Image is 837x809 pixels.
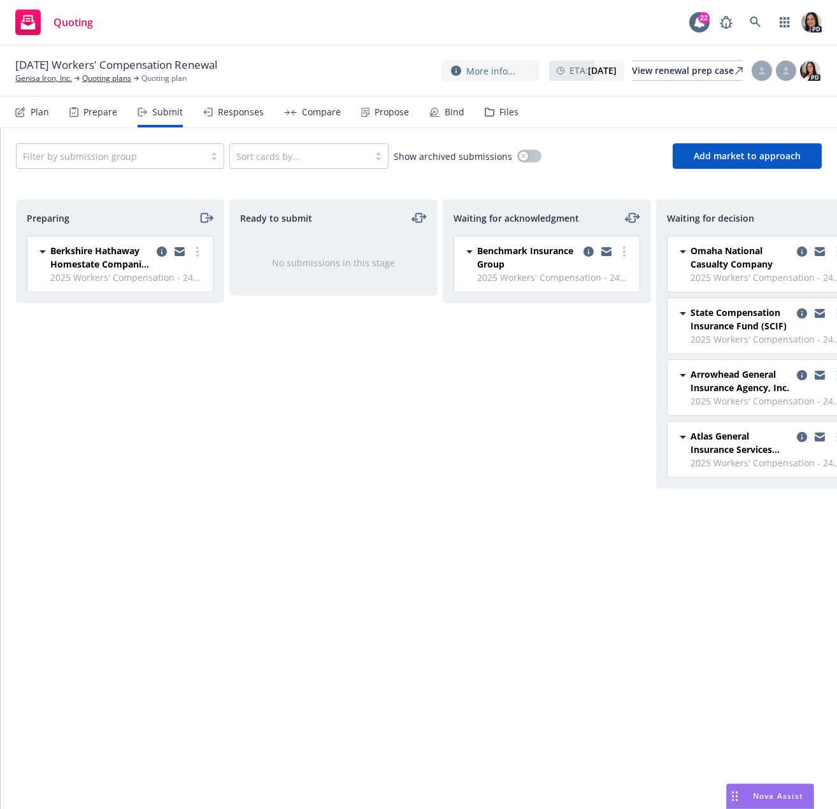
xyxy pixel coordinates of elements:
[441,61,539,82] button: More info...
[499,107,519,117] div: Files
[54,17,93,27] span: Quoting
[190,244,205,259] a: more
[794,429,810,445] a: copy logging email
[581,244,596,259] a: copy logging email
[794,244,810,259] a: copy logging email
[753,791,803,801] span: Nova Assist
[632,61,743,80] div: View renewal prep case
[375,107,409,117] div: Propose
[50,244,152,271] span: Berkshire Hathaway Homestate Companies (BHHC)
[172,244,187,259] a: copy logging email
[477,244,578,271] span: Benchmark Insurance Group
[690,368,792,394] span: Arrowhead General Insurance Agency, Inc.
[743,10,768,35] a: Search
[690,429,792,456] span: Atlas General Insurance Services (RPS)
[812,306,827,321] a: copy logging email
[154,244,169,259] a: copy logging email
[726,784,814,809] button: Nova Assist
[10,4,98,40] a: Quoting
[50,271,205,284] span: 2025 Workers' Compensation - 24 25 WC
[599,244,614,259] a: copy logging email
[83,107,117,117] div: Prepare
[302,107,341,117] div: Compare
[394,150,512,163] span: Show archived submissions
[632,61,743,81] a: View renewal prep case
[152,107,183,117] div: Submit
[15,57,217,73] span: [DATE] Workers' Compensation Renewal
[240,211,312,225] span: Ready to submit
[801,12,822,32] img: photo
[31,107,49,117] div: Plan
[690,306,792,333] span: State Compensation Insurance Fund (SCIF)
[569,64,617,77] span: ETA :
[667,211,754,225] span: Waiting for decision
[673,143,822,169] button: Add market to approach
[812,368,827,383] a: copy logging email
[690,244,792,271] span: Omaha National Casualty Company
[625,210,640,226] a: moveLeftRight
[218,107,264,117] div: Responses
[800,61,820,81] img: photo
[588,64,617,76] strong: [DATE]
[445,107,464,117] div: Bind
[698,12,710,24] div: 22
[713,10,739,35] a: Report a Bug
[454,211,579,225] span: Waiting for acknowledgment
[466,64,515,78] span: More info...
[198,210,213,226] a: moveRight
[727,784,743,808] div: Drag to move
[82,73,131,84] a: Quoting plans
[411,210,427,226] a: moveLeftRight
[772,10,798,35] a: Switch app
[794,368,810,383] a: copy logging email
[694,150,801,162] span: Add market to approach
[812,429,827,445] a: copy logging email
[141,73,187,84] span: Quoting plan
[812,244,827,259] a: copy logging email
[250,256,417,269] div: No submissions in this stage
[15,73,72,84] a: Genisa Iron, Inc.
[617,244,632,259] a: more
[794,306,810,321] a: copy logging email
[27,211,69,225] span: Preparing
[477,271,632,284] span: 2025 Workers' Compensation - 24 25 WC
